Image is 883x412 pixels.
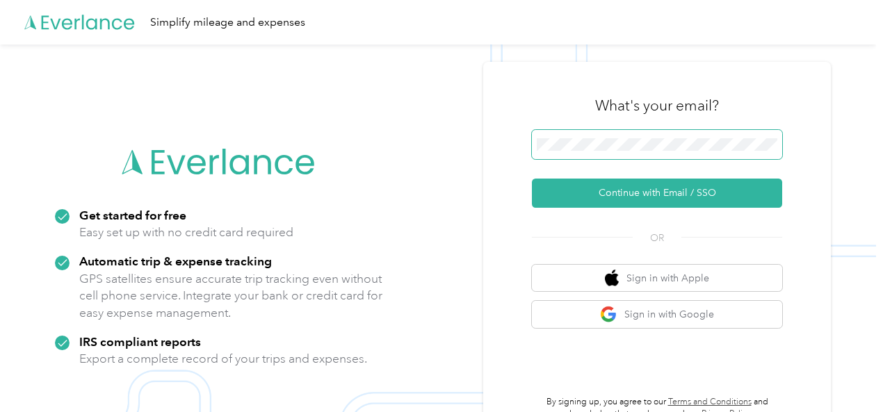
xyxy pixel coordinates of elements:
[79,270,383,322] p: GPS satellites ensure accurate trip tracking even without cell phone service. Integrate your bank...
[150,14,305,31] div: Simplify mileage and expenses
[79,334,201,349] strong: IRS compliant reports
[595,96,719,115] h3: What's your email?
[79,350,367,368] p: Export a complete record of your trips and expenses.
[532,265,782,292] button: apple logoSign in with Apple
[668,397,752,407] a: Terms and Conditions
[79,208,186,222] strong: Get started for free
[79,224,293,241] p: Easy set up with no credit card required
[605,270,619,287] img: apple logo
[600,306,617,323] img: google logo
[79,254,272,268] strong: Automatic trip & expense tracking
[532,179,782,208] button: Continue with Email / SSO
[633,231,681,245] span: OR
[532,301,782,328] button: google logoSign in with Google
